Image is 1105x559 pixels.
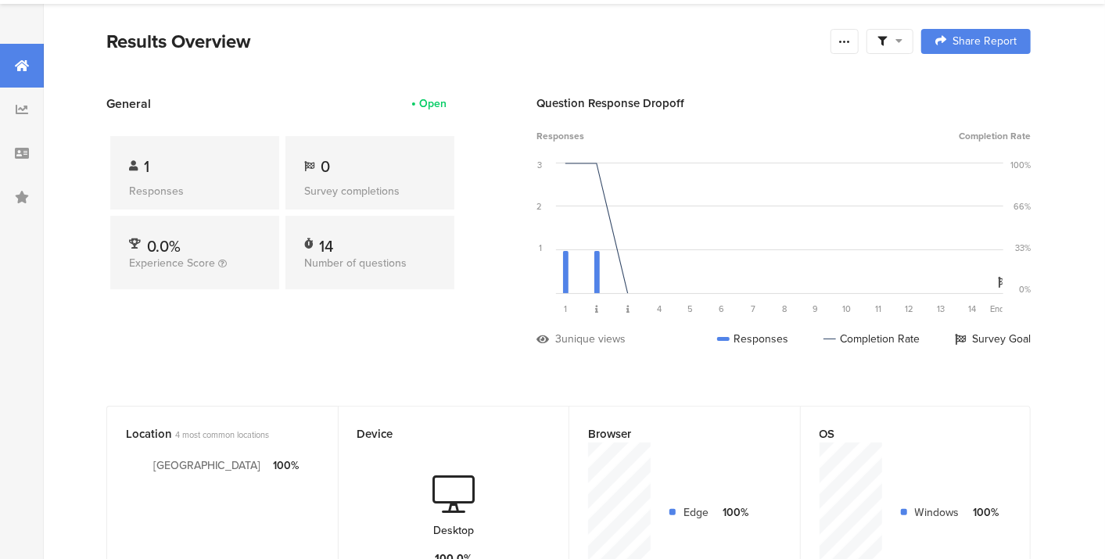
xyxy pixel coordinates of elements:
[106,27,823,56] div: Results Overview
[1014,200,1031,213] div: 66%
[721,504,748,521] div: 100%
[588,425,755,443] div: Browser
[657,303,662,315] span: 4
[782,303,787,315] span: 8
[688,303,694,315] span: 5
[536,95,1031,112] div: Question Response Dropoff
[937,303,945,315] span: 13
[988,303,1019,315] div: Ending
[561,331,626,347] div: unique views
[129,255,215,271] span: Experience Score
[126,425,293,443] div: Location
[915,504,960,521] div: Windows
[106,95,151,113] span: General
[719,303,725,315] span: 6
[813,303,819,315] span: 9
[536,129,584,143] span: Responses
[537,159,542,171] div: 3
[539,242,542,254] div: 1
[972,504,999,521] div: 100%
[820,425,986,443] div: OS
[273,457,299,474] div: 100%
[304,183,436,199] div: Survey completions
[998,277,1009,288] i: Survey Goal
[304,255,407,271] span: Number of questions
[1019,283,1031,296] div: 0%
[129,183,260,199] div: Responses
[823,331,920,347] div: Completion Rate
[319,235,333,250] div: 14
[555,331,561,347] div: 3
[843,303,852,315] span: 10
[144,155,149,178] span: 1
[955,331,1031,347] div: Survey Goal
[147,235,181,258] span: 0.0%
[175,428,269,441] span: 4 most common locations
[419,95,447,112] div: Open
[953,36,1017,47] span: Share Report
[751,303,755,315] span: 7
[875,303,881,315] span: 11
[959,129,1031,143] span: Completion Rate
[564,303,567,315] span: 1
[433,522,474,539] div: Desktop
[153,457,260,474] div: [GEOGRAPHIC_DATA]
[536,200,542,213] div: 2
[683,504,709,521] div: Edge
[1015,242,1031,254] div: 33%
[968,303,976,315] span: 14
[357,425,525,443] div: Device
[1010,159,1031,171] div: 100%
[717,331,788,347] div: Responses
[321,155,330,178] span: 0
[906,303,914,315] span: 12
